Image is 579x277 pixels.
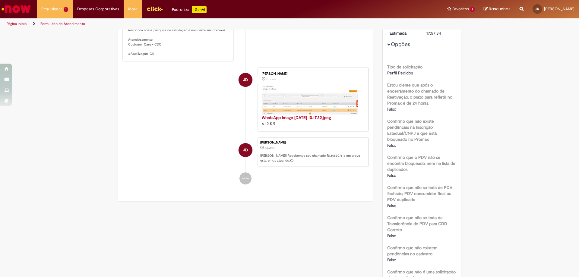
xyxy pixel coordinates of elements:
[266,77,276,81] time: 27/08/2025 11:56:44
[484,6,511,12] a: Rascunhos
[544,6,574,11] span: [PERSON_NAME]
[239,73,252,87] div: Joao Pedro Funicello Dualibi
[260,153,365,163] p: [PERSON_NAME]! Recebemos seu chamado R13452076 e em breve estaremos atuando.
[387,82,452,106] b: Estou ciente que após o encerramento do chamado de Reativação, o prazo para refletir no Promax é ...
[265,146,274,150] time: 27/08/2025 11:57:25
[77,6,119,12] span: Despesas Corporativas
[147,4,163,13] img: click_logo_yellow_360x200.png
[239,143,252,157] div: Joao Pedro Funicello Dualibi
[426,24,454,36] div: [DATE] 17:57:34
[470,7,475,12] span: 1
[387,233,396,238] span: Falso
[260,141,365,144] div: [PERSON_NAME]
[387,143,396,148] span: Falso
[172,6,207,13] div: Padroniza
[452,6,469,12] span: Favoritos
[262,72,362,76] div: [PERSON_NAME]
[41,6,62,12] span: Requisições
[1,3,32,15] img: ServiceNow
[243,73,248,87] span: JD
[387,257,396,263] span: Falso
[265,146,274,150] span: 2d atrás
[64,7,68,12] span: 1
[387,106,396,112] span: Falso
[387,173,396,178] span: Falso
[387,215,447,232] b: Confirmo que não se trata de Transferência de PDV para CDD Correto
[387,64,422,70] b: Tipo de solicitação
[262,115,331,120] a: WhatsApp Image [DATE] 10.17.32.jpeg
[266,77,276,81] span: 2d atrás
[385,24,422,36] dt: Conclusão Estimada
[128,6,138,12] span: More
[40,21,85,26] a: Formulário de Atendimento
[387,70,413,76] span: Perfil Pedidos
[192,6,207,13] p: +GenAi
[489,6,511,12] span: Rascunhos
[243,143,248,157] span: JD
[387,203,396,208] span: Falso
[7,21,27,26] a: Página inicial
[387,185,452,202] b: Confirmo que não se trata de PDV fechado, PDV consumidor final ou PDV duplicado
[387,155,455,172] b: Confirmo que o PDV não se encontra bloqueado, nem na lista de duplicados.
[262,115,362,127] div: 61.2 KB
[387,118,437,142] b: Confirmo que não existe pendências na Inscrição Estadual/CNPJ e que está bloqueado no Promax
[122,137,369,166] li: Joao Pedro Funicello Dualibi
[536,7,539,11] span: JD
[5,18,381,30] ul: Trilhas de página
[387,245,438,257] b: Confirmo que não existem pendências no cadastro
